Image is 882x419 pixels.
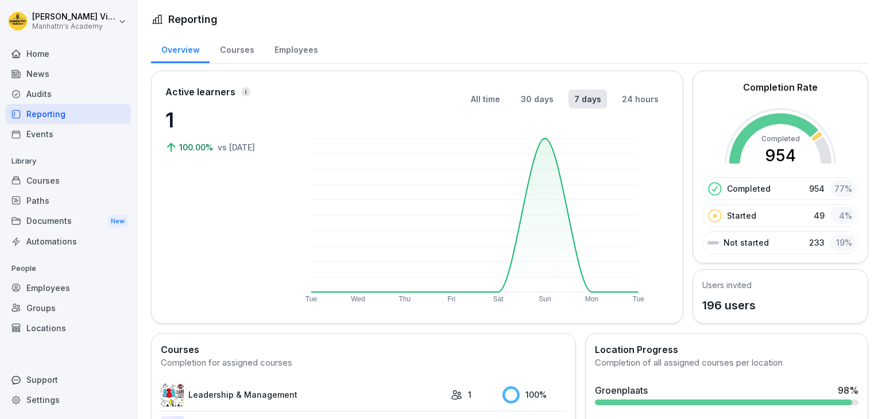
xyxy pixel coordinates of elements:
[6,278,131,298] a: Employees
[6,84,131,104] a: Audits
[724,236,769,249] p: Not started
[161,383,184,406] img: m5os3g31qv4yrwr27cnhnia0.png
[590,379,863,410] a: Groenplaats98%
[493,295,504,303] text: Sat
[218,141,255,153] p: vs [DATE]
[814,209,825,222] p: 49
[702,297,756,314] p: 196 users
[6,390,131,410] a: Settings
[6,370,131,390] div: Support
[809,183,825,195] p: 954
[6,259,131,278] p: People
[6,211,131,232] a: DocumentsNew
[151,34,210,63] a: Overview
[6,231,131,251] a: Automations
[161,356,566,370] div: Completion for assigned courses
[595,356,858,370] div: Completion of all assigned courses per location
[6,298,131,318] a: Groups
[351,295,365,303] text: Wed
[515,90,559,108] button: 30 days
[727,209,756,222] p: Started
[6,104,131,124] a: Reporting
[702,279,756,291] h5: Users invited
[6,211,131,232] div: Documents
[6,318,131,338] a: Locations
[633,295,645,303] text: Tue
[161,343,566,356] h2: Courses
[6,191,131,211] a: Paths
[830,234,856,251] div: 19 %
[6,124,131,144] a: Events
[305,295,318,303] text: Tue
[6,64,131,84] a: News
[6,44,131,64] a: Home
[568,90,607,108] button: 7 days
[264,34,328,63] a: Employees
[32,12,116,22] p: [PERSON_NAME] Vierse
[502,386,566,404] div: 100 %
[727,183,771,195] p: Completed
[743,80,818,94] h2: Completion Rate
[168,11,218,27] h1: Reporting
[809,236,825,249] p: 233
[616,90,664,108] button: 24 hours
[838,383,858,397] div: 98 %
[595,343,858,356] h2: Location Progress
[165,104,280,135] p: 1
[6,170,131,191] a: Courses
[210,34,264,63] a: Courses
[830,180,856,197] div: 77 %
[6,152,131,170] p: Library
[585,295,598,303] text: Mon
[161,383,445,406] a: Leadership & Management
[468,389,471,401] p: 1
[448,295,456,303] text: Fri
[179,141,215,153] p: 100.00%
[108,215,127,228] div: New
[32,22,116,30] p: Manhattn's Academy
[539,295,551,303] text: Sun
[465,90,506,108] button: All time
[399,295,411,303] text: Thu
[165,85,235,99] p: Active learners
[595,383,648,397] div: Groenplaats
[830,207,856,224] div: 4 %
